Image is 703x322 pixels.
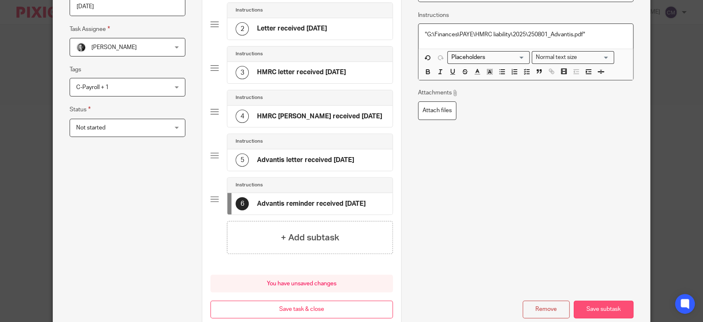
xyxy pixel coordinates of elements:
[574,301,633,318] button: Save subtask
[523,301,570,318] button: Remove
[257,200,366,208] h4: Advantis reminder received [DATE]
[70,24,110,34] label: Task Assignee
[70,105,91,114] label: Status
[534,53,579,62] span: Normal text size
[76,42,86,52] img: DSC_9061-3.jpg
[448,53,525,62] input: Search for option
[236,138,263,145] h4: Instructions
[236,66,249,79] div: 3
[257,24,327,33] h4: Letter received [DATE]
[532,51,614,64] div: Search for option
[257,68,346,77] h4: HMRC letter received [DATE]
[425,31,626,39] p: "G:\Finances\PAYE\HMRC liability\2025\250801_Advantis.pdf"
[236,153,249,167] div: 5
[257,156,354,165] h4: Advantis letter received [DATE]
[236,51,263,57] h4: Instructions
[70,66,81,74] label: Tags
[210,275,393,292] div: You have unsaved changes
[76,85,109,90] span: C-Payroll + 1
[447,51,530,64] div: Search for option
[91,45,137,50] span: [PERSON_NAME]
[579,53,609,62] input: Search for option
[257,112,382,121] h4: HMRC [PERSON_NAME] received [DATE]
[210,301,393,318] button: Save task & close
[418,11,449,19] label: Instructions
[447,51,530,64] div: Placeholders
[532,51,614,64] div: Text styles
[236,22,249,35] div: 2
[281,231,339,244] h4: + Add subtask
[76,125,105,131] span: Not started
[236,110,249,123] div: 4
[236,94,263,101] h4: Instructions
[418,101,456,120] label: Attach files
[236,7,263,14] h4: Instructions
[418,89,458,97] p: Attachments
[236,182,263,188] h4: Instructions
[236,197,249,210] div: 6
